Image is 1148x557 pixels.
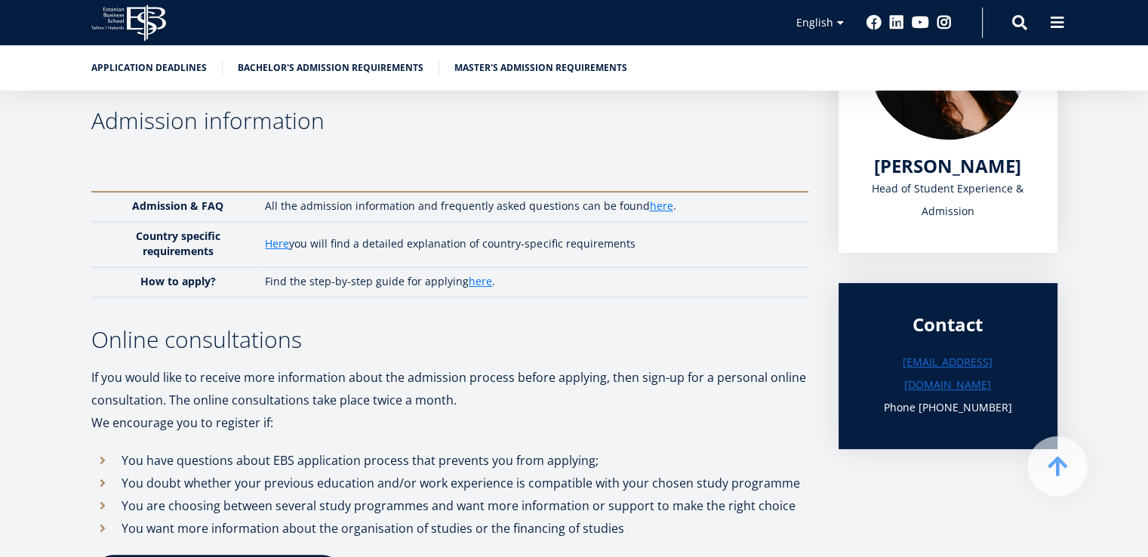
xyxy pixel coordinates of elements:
li: You are choosing between several study programmes and want more information or support to make th... [91,494,808,517]
li: You have questions about EBS application process that prevents you from applying; [91,449,808,472]
h3: Online consultations [91,328,808,351]
li: You want more information about the organisation of studies or the financing of studies [91,517,808,540]
p: We encourage you to register if: [91,411,808,434]
td: you will find a detailed explanation of country-specific requirements [257,222,808,267]
p: If you would like to receive more information about the admission process before applying, then s... [91,366,808,411]
h3: Admission information [91,109,808,132]
a: Youtube [912,15,929,30]
span: [PERSON_NAME] [874,153,1021,178]
td: All the admission information and frequently asked questions can be found . [257,192,808,222]
a: Here [265,236,289,251]
strong: How to apply? [140,274,216,288]
a: Bachelor's admission requirements [238,60,423,75]
strong: Country specific requirements [136,229,220,258]
a: here [649,198,672,214]
a: Linkedin [889,15,904,30]
li: You doubt whether your previous education and/or work experience is compatible with your chosen s... [91,472,808,494]
a: Master's admission requirements [454,60,627,75]
a: Application deadlines [91,60,207,75]
div: Head of Student Experience & Admission [869,177,1027,223]
a: here [469,274,492,289]
p: Find the step-by-step guide for applying . [265,274,793,289]
h3: Phone [PHONE_NUMBER] [869,396,1027,419]
div: Contact [869,313,1027,336]
a: [PERSON_NAME] [874,155,1021,177]
a: [EMAIL_ADDRESS][DOMAIN_NAME] [869,351,1027,396]
strong: Admission & FAQ [132,198,223,213]
a: Facebook [866,15,882,30]
a: Instagram [937,15,952,30]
